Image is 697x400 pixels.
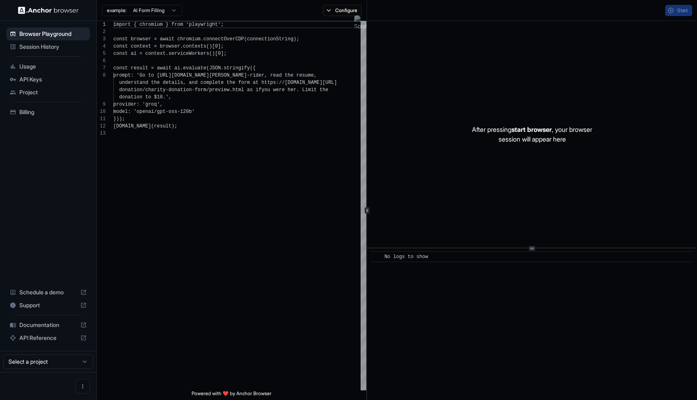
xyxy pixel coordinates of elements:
[113,65,256,71] span: const result = await ai.evaluate(JSON.stringify({
[97,115,106,123] div: 11
[97,57,106,65] div: 6
[97,130,106,137] div: 13
[113,109,195,115] span: model: 'openai/gpt-oss-120b'
[6,106,90,119] div: Billing
[6,299,90,312] div: Support
[97,35,106,43] div: 3
[119,87,261,93] span: donation/charity-donation-form/preview.html as if
[18,6,79,14] img: Anchor Logo
[6,60,90,73] div: Usage
[511,125,552,133] span: start browser
[97,123,106,130] div: 12
[113,22,224,27] span: import { chromium } from 'playwright';
[19,108,87,116] span: Billing
[113,116,125,122] span: }));
[354,15,367,28] img: Sphinx
[97,43,106,50] div: 4
[107,7,127,14] span: example:
[259,36,299,42] span: ectionString);
[6,319,90,331] div: Documentation
[19,75,87,83] span: API Keys
[19,301,77,309] span: Support
[6,73,90,86] div: API Keys
[97,101,106,108] div: 9
[97,72,106,79] div: 8
[19,288,77,296] span: Schedule a demo
[6,286,90,299] div: Schedule a demo
[19,321,77,329] span: Documentation
[192,390,271,400] span: Powered with ❤️ by Anchor Browser
[97,28,106,35] div: 2
[261,87,328,93] span: you were her. Limit the
[113,73,247,78] span: prompt: 'Go to [URL][DOMAIN_NAME][PERSON_NAME]
[6,331,90,344] div: API Reference
[113,123,177,129] span: [DOMAIN_NAME](result);
[247,73,317,78] span: -rider, read the resume,
[113,44,224,49] span: const context = browser.contexts()[0];
[6,40,90,53] div: Session History
[75,379,90,394] button: Open menu
[113,51,227,56] span: const ai = context.serviceWorkers()[0];
[97,50,106,57] div: 5
[97,65,106,72] div: 7
[97,108,106,115] div: 10
[6,86,90,99] div: Project
[472,125,592,144] p: After pressing , your browser session will appear here
[119,80,264,85] span: understand the details, and complete the form at h
[19,88,87,96] span: Project
[97,21,106,28] div: 1
[323,5,362,16] button: Configure
[19,43,87,51] span: Session History
[264,80,337,85] span: ttps://[DOMAIN_NAME][URL]
[19,62,87,71] span: Usage
[19,334,77,342] span: API Reference
[6,27,90,40] div: Browser Playground
[113,102,163,107] span: provider: 'groq',
[113,36,259,42] span: const browser = await chromium.connectOverCDP(conn
[384,254,428,260] span: No logs to show
[19,30,87,38] span: Browser Playground
[374,253,378,261] span: ​
[119,94,171,100] span: donation to $10.',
